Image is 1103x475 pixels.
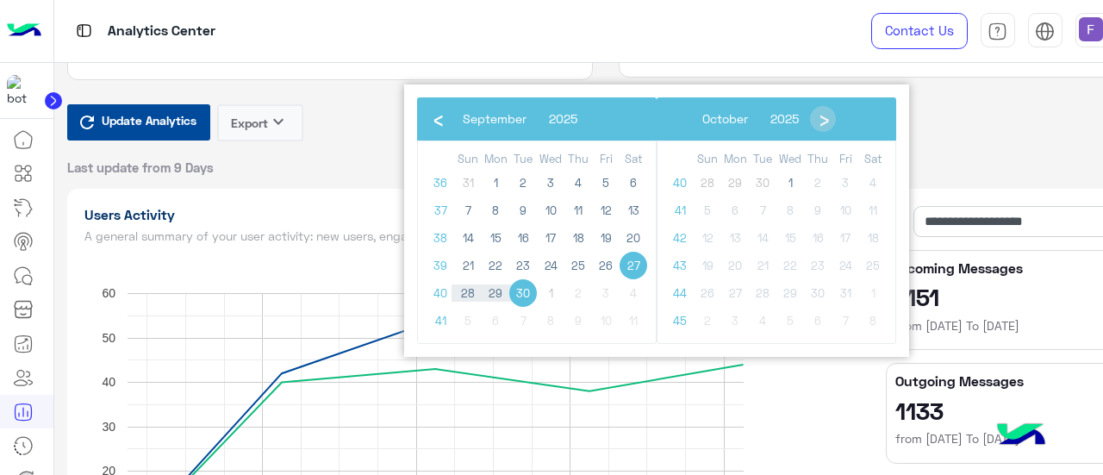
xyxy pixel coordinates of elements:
th: weekday [832,150,859,169]
span: 20 [620,224,647,252]
h5: A general summary of your user activity: new users, engaging users, and blocked users. [84,229,600,243]
span: 18 [564,224,592,252]
span: 26 [592,252,620,279]
text: 40 [102,375,115,389]
span: 13 [620,197,647,224]
span: 19 [592,224,620,252]
span: 38 [427,224,454,252]
span: 11 [564,197,592,224]
button: October [691,106,759,132]
img: userImage [1079,17,1103,41]
img: 923305001092802 [7,75,38,106]
span: 28 [454,279,482,307]
img: tab [1035,22,1055,41]
span: Last update from 9 Days [67,159,214,176]
span: 40 [666,169,694,197]
span: 29 [482,279,509,307]
span: 17 [537,224,564,252]
span: 2025 [549,111,577,126]
th: weekday [721,150,749,169]
button: ‹ [426,106,452,132]
span: 25 [564,252,592,279]
span: 3 [537,169,564,197]
span: 1 [482,169,509,197]
img: tab [73,20,95,41]
span: 2025 [770,111,799,126]
th: weekday [454,150,482,169]
span: 22 [482,252,509,279]
text: 50 [102,330,115,344]
span: 16 [509,224,537,252]
span: 5 [592,169,620,197]
img: Logo [7,13,41,49]
th: weekday [859,150,887,169]
button: 2025 [759,106,810,132]
span: 36 [427,169,454,197]
button: › [810,106,836,132]
button: September [452,106,538,132]
text: 60 [102,286,115,300]
span: 29 [721,169,749,197]
th: weekday [620,150,647,169]
th: weekday [482,150,509,169]
span: 9 [509,197,537,224]
a: tab [981,13,1015,49]
span: 10 [537,197,564,224]
span: 24 [537,252,564,279]
span: Update Analytics [97,109,201,132]
bs-daterangepicker-container: calendar [404,84,909,357]
span: 1 [537,279,564,307]
th: weekday [694,150,721,169]
th: weekday [509,150,537,169]
span: 27 [620,252,647,279]
span: 8 [482,197,509,224]
span: 39 [427,252,454,279]
a: Contact Us [871,13,968,49]
p: Analytics Center [108,20,215,43]
span: 12 [592,197,620,224]
img: hulul-logo.png [991,406,1051,466]
span: ‹ [425,105,451,131]
h1: Users Activity [84,206,600,223]
th: weekday [537,150,564,169]
span: 28 [694,169,721,197]
span: 37 [427,197,454,224]
span: 4 [564,169,592,197]
span: October [702,111,748,126]
span: September [463,111,527,126]
button: 2025 [538,106,589,132]
span: 30 [509,279,537,307]
span: 42 [666,224,694,252]
span: 30 [749,169,776,197]
button: Exportkeyboard_arrow_down [217,104,303,141]
button: Update Analytics [67,104,210,141]
i: keyboard_arrow_down [268,111,289,132]
span: 41 [427,307,454,334]
th: weekday [776,150,804,169]
th: weekday [749,150,776,169]
img: tab [988,22,1007,41]
th: weekday [804,150,832,169]
span: 23 [509,252,537,279]
bs-datepicker-navigation-view: ​ ​ ​ [665,108,836,122]
text: 30 [102,419,115,433]
span: 45 [666,307,694,334]
span: 1 [776,169,804,197]
span: 21 [454,252,482,279]
span: › [811,105,837,131]
span: 44 [666,279,694,307]
span: 43 [666,252,694,279]
bs-datepicker-navigation-view: ​ ​ ​ [426,108,614,122]
span: 15 [482,224,509,252]
span: 2 [509,169,537,197]
span: 6 [620,169,647,197]
span: 40 [427,279,454,307]
th: weekday [564,150,592,169]
span: 41 [666,197,694,224]
span: 31 [454,169,482,197]
th: weekday [592,150,620,169]
span: 7 [454,197,482,224]
span: 14 [454,224,482,252]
